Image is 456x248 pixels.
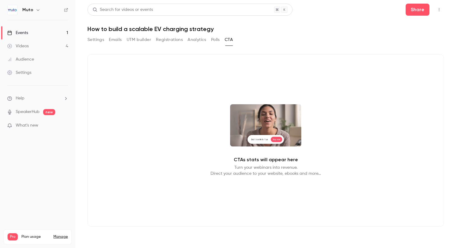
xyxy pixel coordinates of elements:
[127,35,151,45] button: UTM builder
[16,109,40,115] a: SpeakerHub
[21,234,50,239] span: Plan usage
[53,234,68,239] a: Manage
[87,35,104,45] button: Settings
[8,233,18,240] span: Pro
[109,35,122,45] button: Emails
[156,35,183,45] button: Registrations
[8,5,17,15] img: Muto
[7,56,34,62] div: Audience
[61,123,68,128] iframe: Noticeable Trigger
[22,7,33,13] h6: Muto
[7,43,29,49] div: Videos
[16,95,24,102] span: Help
[7,70,31,76] div: Settings
[406,4,429,16] button: Share
[87,25,444,33] h1: How to build a scalable EV charging strategy
[188,35,206,45] button: Analytics
[225,35,233,45] button: CTA
[234,156,298,163] p: CTAs stats will appear here
[211,35,220,45] button: Polls
[7,30,28,36] div: Events
[43,109,55,115] span: new
[211,165,321,177] p: Turn your webinars into revenue. Direct your audience to your website, ebooks and more...
[93,7,153,13] div: Search for videos or events
[16,122,38,129] span: What's new
[7,95,68,102] li: help-dropdown-opener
